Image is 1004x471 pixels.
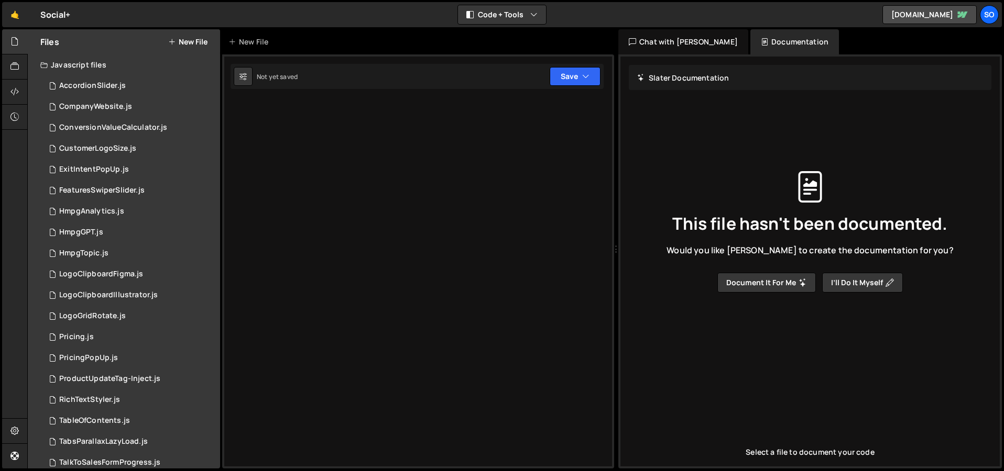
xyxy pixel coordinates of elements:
div: 15116/39536.js [40,431,220,452]
div: CustomerLogoSize.js [59,144,136,153]
div: 15116/40349.js [40,96,220,117]
div: Not yet saved [257,72,298,81]
div: HmpgGPT.js [59,228,103,237]
h2: Slater Documentation [637,73,729,83]
div: 15116/41820.js [40,243,220,264]
div: 15116/45407.js [40,347,220,368]
div: 15116/40701.js [40,180,220,201]
a: So [980,5,999,24]
div: LogoClipboardFigma.js [59,270,143,279]
div: AccordionSlider.js [59,81,126,91]
div: ProductUpdateTag-Inject.js [59,374,160,384]
div: 15116/40336.js [40,264,220,285]
button: Save [550,67,601,86]
span: Would you like [PERSON_NAME] to create the documentation for you? [667,244,953,256]
div: TabsParallaxLazyLoad.js [59,437,148,446]
div: 15116/40766.js [40,159,220,180]
div: LogoGridRotate.js [59,311,126,321]
div: PricingPopUp.js [59,353,118,363]
div: 15116/41430.js [40,222,220,243]
a: [DOMAIN_NAME] [882,5,977,24]
button: Document it for me [717,273,816,293]
a: 🤙 [2,2,28,27]
div: 15116/46100.js [40,306,220,327]
div: 15116/40643.js [40,327,220,347]
div: 15116/41115.js [40,75,220,96]
div: 15116/45334.js [40,389,220,410]
div: LogoClipboardIllustrator.js [59,290,158,300]
div: Social+ [40,8,70,21]
div: TalkToSalesFormProgress.js [59,458,160,467]
h2: Files [40,36,59,48]
div: Javascript files [28,54,220,75]
div: 15116/40946.js [40,117,220,138]
div: Chat with [PERSON_NAME] [618,29,748,54]
div: ConversionValueCalculator.js [59,123,167,132]
button: Code + Tools [458,5,546,24]
span: This file hasn't been documented. [672,215,947,232]
button: New File [168,38,208,46]
div: CompanyWebsite.js [59,102,132,111]
div: ExitIntentPopUp.js [59,165,129,174]
div: HmpgTopic.js [59,249,108,258]
div: TableOfContents.js [59,416,130,425]
div: 15116/40353.js [40,138,220,159]
div: 15116/40695.js [40,368,220,389]
div: 15116/40702.js [40,201,220,222]
div: RichTextStyler.js [59,395,120,405]
button: I’ll do it myself [822,273,903,293]
div: 15116/45787.js [40,410,220,431]
div: 15116/42838.js [40,285,220,306]
div: FeaturesSwiperSlider.js [59,186,145,195]
div: New File [228,37,272,47]
div: Documentation [750,29,839,54]
div: Pricing.js [59,332,94,342]
div: HmpgAnalytics.js [59,207,124,216]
